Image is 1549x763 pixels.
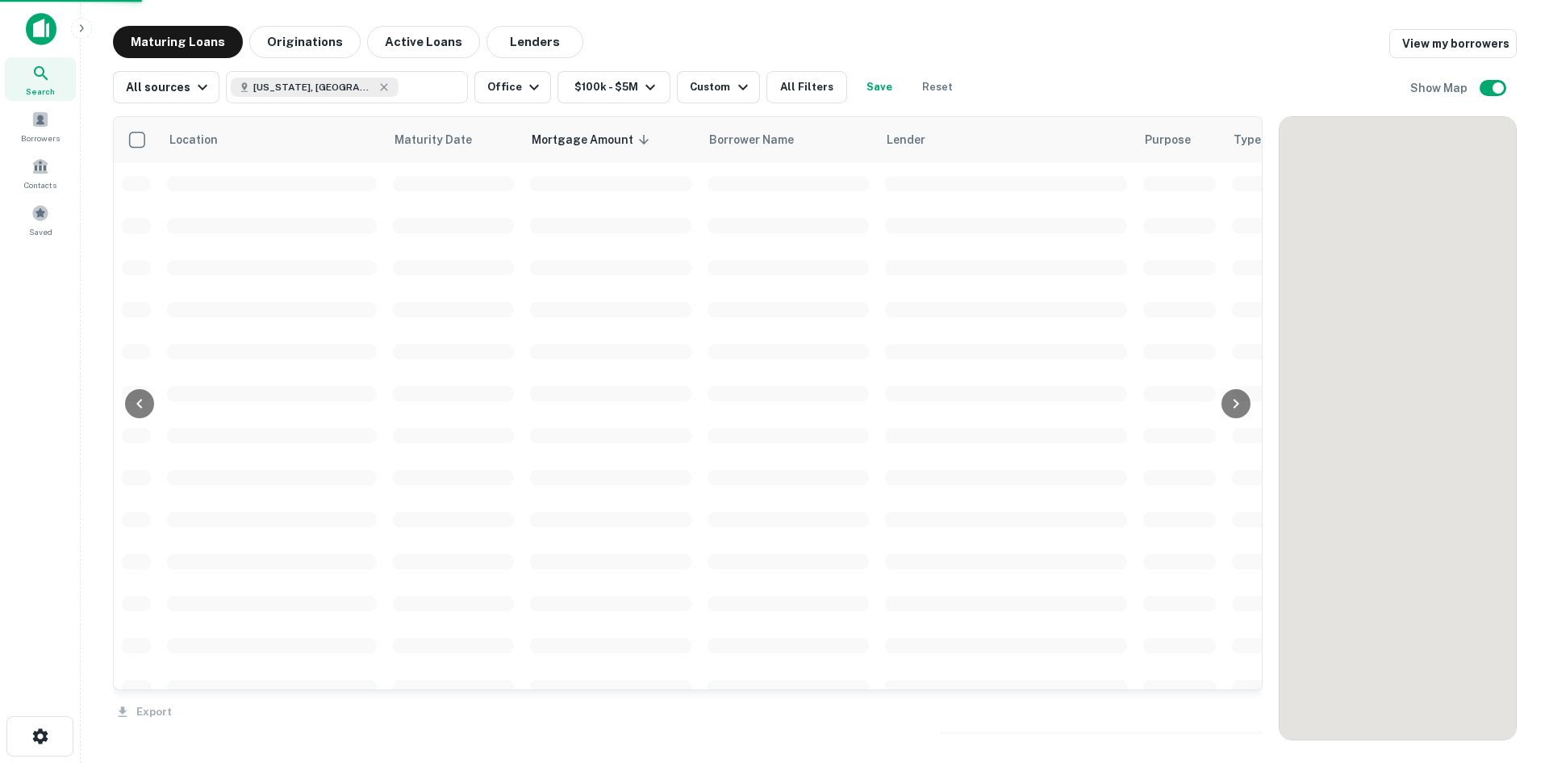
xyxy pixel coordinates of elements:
[887,130,925,149] span: Lender
[877,117,1135,162] th: Lender
[5,104,76,148] a: Borrowers
[1145,130,1191,149] span: Purpose
[532,130,654,149] span: Mortgage Amount
[113,26,243,58] button: Maturing Loans
[385,117,522,162] th: Maturity Date
[1389,29,1517,58] a: View my borrowers
[699,117,877,162] th: Borrower Name
[26,13,56,45] img: capitalize-icon.png
[854,71,905,103] button: Save your search to get updates of matches that match your search criteria.
[5,57,76,101] a: Search
[249,26,361,58] button: Originations
[395,130,493,149] span: Maturity Date
[766,71,847,103] button: All Filters
[5,151,76,195] a: Contacts
[677,71,759,103] button: Custom
[26,85,55,98] span: Search
[486,26,583,58] button: Lenders
[253,80,374,94] span: [US_STATE], [GEOGRAPHIC_DATA]
[169,130,218,149] span: Location
[24,178,56,191] span: Contacts
[557,71,670,103] button: $100k - $5M
[5,198,76,241] a: Saved
[1135,117,1224,162] th: Purpose
[522,117,699,162] th: Mortgage Amount
[29,225,52,238] span: Saved
[21,132,60,145] span: Borrowers
[474,71,551,103] button: Office
[126,78,212,97] div: All sources
[1468,634,1549,711] iframe: Chat Widget
[1410,79,1470,97] h6: Show Map
[159,117,385,162] th: Location
[912,71,963,103] button: Reset
[709,130,794,149] span: Borrower Name
[113,71,219,103] button: All sources
[367,26,480,58] button: Active Loans
[690,78,752,97] div: Custom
